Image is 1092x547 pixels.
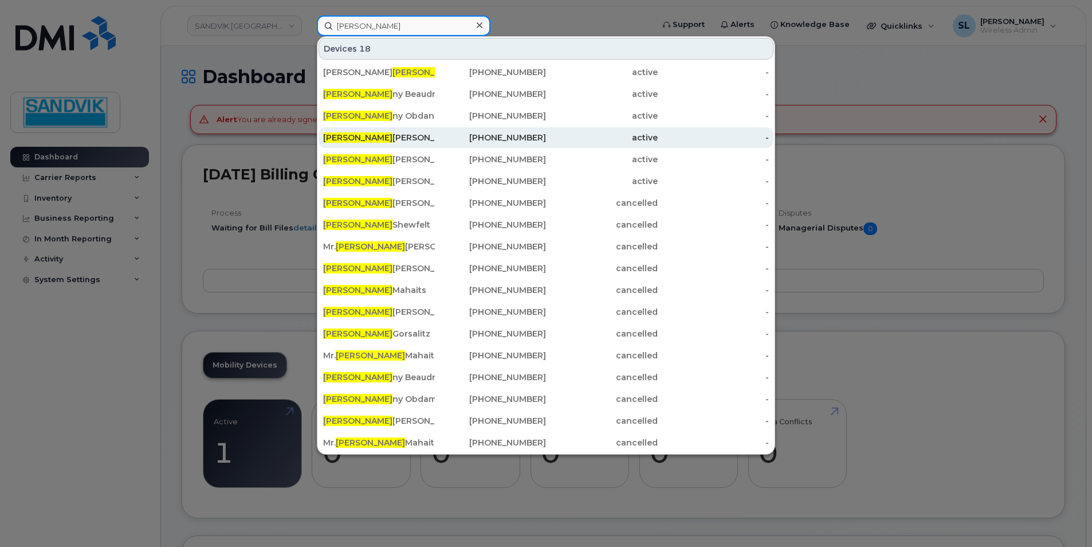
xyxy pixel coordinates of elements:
[546,415,658,427] div: cancelled
[546,393,658,405] div: cancelled
[658,67,769,78] div: -
[319,84,773,104] a: [PERSON_NAME]ny Beaudrow[PHONE_NUMBER]active-
[319,193,773,213] a: [PERSON_NAME][PERSON_NAME] Internetstick[PHONE_NUMBER]cancelled-
[323,285,392,295] span: [PERSON_NAME]
[319,127,773,148] a: [PERSON_NAME][PERSON_NAME][PHONE_NUMBER]active-
[435,284,547,296] div: [PHONE_NUMBER]
[658,197,769,209] div: -
[319,345,773,366] a: Mr.[PERSON_NAME]Mahaits[PHONE_NUMBER]cancelled-
[658,175,769,187] div: -
[319,302,773,322] a: [PERSON_NAME][PERSON_NAME] Mifi[PHONE_NUMBER]cancelled-
[435,132,547,143] div: [PHONE_NUMBER]
[546,241,658,252] div: cancelled
[319,62,773,83] a: [PERSON_NAME][PERSON_NAME]ston[PHONE_NUMBER]active-
[392,67,462,77] span: [PERSON_NAME]
[546,88,658,100] div: active
[658,393,769,405] div: -
[546,437,658,448] div: cancelled
[658,284,769,296] div: -
[546,219,658,230] div: cancelled
[546,350,658,361] div: cancelled
[319,236,773,257] a: Mr.[PERSON_NAME][PERSON_NAME][PHONE_NUMBER]cancelled-
[323,176,392,186] span: [PERSON_NAME]
[546,154,658,165] div: active
[323,415,435,427] div: [PERSON_NAME] X1tablet
[658,154,769,165] div: -
[546,110,658,122] div: active
[658,372,769,383] div: -
[323,393,435,405] div: ny Obdam
[323,328,435,339] div: Gorsalitz
[435,197,547,209] div: [PHONE_NUMBER]
[435,67,547,78] div: [PHONE_NUMBER]
[435,88,547,100] div: [PHONE_NUMBER]
[658,350,769,361] div: -
[323,307,392,317] span: [PERSON_NAME]
[323,416,392,426] span: [PERSON_NAME]
[323,132,435,143] div: [PERSON_NAME]
[323,372,392,382] span: [PERSON_NAME]
[323,89,392,99] span: [PERSON_NAME]
[323,263,392,273] span: [PERSON_NAME]
[435,263,547,274] div: [PHONE_NUMBER]
[323,219,435,230] div: Shewfelt
[546,328,658,339] div: cancelled
[546,263,658,274] div: cancelled
[658,132,769,143] div: -
[323,394,392,404] span: [PERSON_NAME]
[323,241,435,252] div: Mr. [PERSON_NAME]
[319,280,773,300] a: [PERSON_NAME]Mahaits[PHONE_NUMBER]cancelled-
[323,88,435,100] div: ny Beaudrow
[323,67,435,78] div: [PERSON_NAME] ston
[323,175,435,187] div: [PERSON_NAME]
[359,43,371,54] span: 18
[435,175,547,187] div: [PHONE_NUMBER]
[319,171,773,192] a: [PERSON_NAME][PERSON_NAME][PHONE_NUMBER]active-
[319,411,773,431] a: [PERSON_NAME][PERSON_NAME] X1tablet[PHONE_NUMBER]cancelled-
[319,367,773,388] a: [PERSON_NAME]ny Beaudrow[PHONE_NUMBER]cancelled-
[435,372,547,383] div: [PHONE_NUMBER]
[658,88,769,100] div: -
[435,241,547,252] div: [PHONE_NUMBER]
[323,110,435,122] div: ny Obdan
[336,350,405,361] span: [PERSON_NAME]
[323,263,435,274] div: [PERSON_NAME]
[319,389,773,409] a: [PERSON_NAME]ny Obdam[PHONE_NUMBER]cancelled-
[658,110,769,122] div: -
[435,437,547,448] div: [PHONE_NUMBER]
[546,197,658,209] div: cancelled
[546,175,658,187] div: active
[319,38,773,60] div: Devices
[323,437,435,448] div: Mr. Mahaits iPad
[323,154,392,165] span: [PERSON_NAME]
[435,306,547,318] div: [PHONE_NUMBER]
[435,393,547,405] div: [PHONE_NUMBER]
[546,132,658,143] div: active
[435,219,547,230] div: [PHONE_NUMBER]
[658,241,769,252] div: -
[546,306,658,318] div: cancelled
[323,284,435,296] div: Mahaits
[319,258,773,279] a: [PERSON_NAME][PERSON_NAME][PHONE_NUMBER]cancelled-
[546,67,658,78] div: active
[323,198,392,208] span: [PERSON_NAME]
[658,219,769,230] div: -
[319,214,773,235] a: [PERSON_NAME]Shewfelt[PHONE_NUMBER]cancelled-
[323,306,435,318] div: [PERSON_NAME] Mifi
[319,106,773,126] a: [PERSON_NAME]ny Obdan[PHONE_NUMBER]active-
[658,415,769,427] div: -
[435,328,547,339] div: [PHONE_NUMBER]
[658,263,769,274] div: -
[658,328,769,339] div: -
[323,220,392,230] span: [PERSON_NAME]
[323,197,435,209] div: [PERSON_NAME] Internetstick
[546,284,658,296] div: cancelled
[435,350,547,361] div: [PHONE_NUMBER]
[323,350,435,361] div: Mr. Mahaits
[435,415,547,427] div: [PHONE_NUMBER]
[323,154,435,165] div: [PERSON_NAME]
[435,154,547,165] div: [PHONE_NUMBER]
[336,241,405,252] span: [PERSON_NAME]
[435,110,547,122] div: [PHONE_NUMBER]
[336,437,405,448] span: [PERSON_NAME]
